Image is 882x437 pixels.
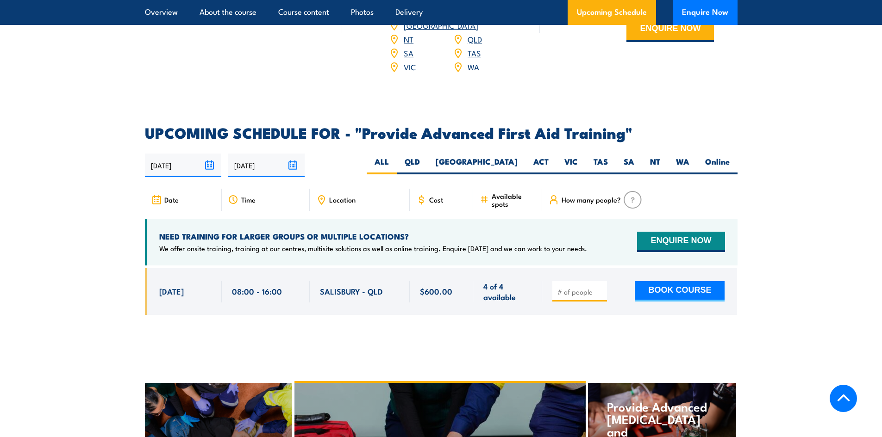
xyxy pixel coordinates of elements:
[404,33,413,44] a: NT
[164,196,179,203] span: Date
[637,232,725,252] button: ENQUIRE NOW
[404,47,413,58] a: SA
[557,287,604,296] input: # of people
[697,156,738,174] label: Online
[668,156,697,174] label: WA
[397,156,428,174] label: QLD
[483,281,532,302] span: 4 of 4 available
[367,156,397,174] label: ALL
[557,156,586,174] label: VIC
[404,19,478,31] a: [GEOGRAPHIC_DATA]
[616,156,642,174] label: SA
[329,196,356,203] span: Location
[420,286,452,296] span: $600.00
[145,154,221,177] input: From date
[626,17,714,42] button: ENQUIRE NOW
[428,156,525,174] label: [GEOGRAPHIC_DATA]
[525,156,557,174] label: ACT
[468,47,481,58] a: TAS
[635,281,725,302] button: BOOK COURSE
[159,286,184,296] span: [DATE]
[468,61,479,72] a: WA
[586,156,616,174] label: TAS
[145,126,738,139] h2: UPCOMING SCHEDULE FOR - "Provide Advanced First Aid Training"
[642,156,668,174] label: NT
[159,244,587,253] p: We offer onsite training, training at our centres, multisite solutions as well as online training...
[562,196,621,203] span: How many people?
[320,286,383,296] span: SALISBURY - QLD
[241,196,256,203] span: Time
[404,61,416,72] a: VIC
[228,154,305,177] input: To date
[232,286,282,296] span: 08:00 - 16:00
[429,196,443,203] span: Cost
[159,231,587,241] h4: NEED TRAINING FOR LARGER GROUPS OR MULTIPLE LOCATIONS?
[492,192,536,208] span: Available spots
[468,33,482,44] a: QLD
